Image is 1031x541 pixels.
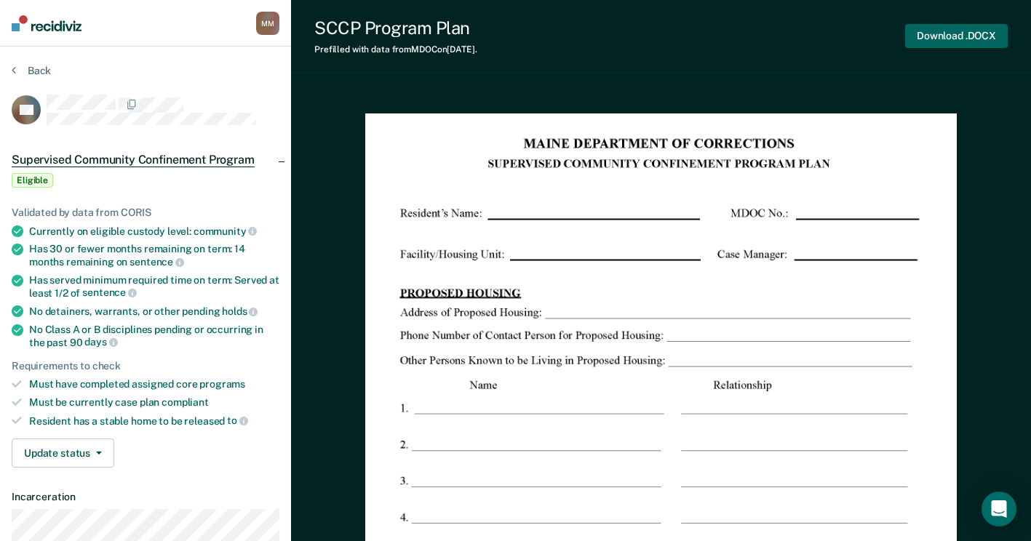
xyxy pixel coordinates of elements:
[12,15,81,31] img: Recidiviz
[12,438,114,468] button: Update status
[29,324,279,348] div: No Class A or B disciplines pending or occurring in the past 90
[12,64,51,77] button: Back
[982,492,1016,526] div: Open Intercom Messenger
[256,12,279,35] div: M M
[227,414,248,426] span: to
[162,396,209,408] span: compliant
[12,360,279,372] div: Requirements to check
[29,305,279,318] div: No detainers, warrants, or other pending
[12,173,53,188] span: Eligible
[29,274,279,299] div: Has served minimum required time on term: Served at least 1/2 of
[29,225,279,238] div: Currently on eligible custody level:
[29,396,279,409] div: Must be currently case plan
[29,414,279,428] div: Resident has a stable home to be released
[29,378,279,390] div: Must have completed assigned core
[29,243,279,268] div: Has 30 or fewer months remaining on term: 14 months remaining on
[199,378,245,390] span: programs
[12,153,255,167] span: Supervised Community Confinement Program
[12,491,279,503] dt: Incarceration
[314,44,477,55] div: Prefilled with data from MDOC on [DATE] .
[84,336,117,348] span: days
[130,256,184,268] span: sentence
[256,12,279,35] button: MM
[12,207,279,219] div: Validated by data from CORIS
[314,17,477,39] div: SCCP Program Plan
[222,305,258,317] span: holds
[82,286,137,298] span: sentence
[194,225,258,237] span: community
[905,24,1008,48] button: Download .DOCX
